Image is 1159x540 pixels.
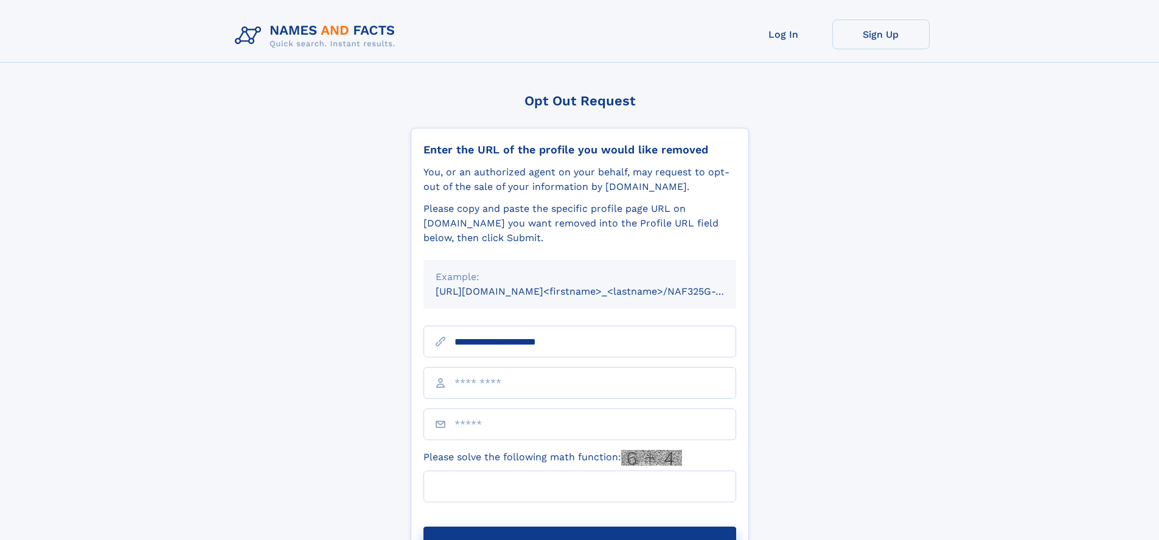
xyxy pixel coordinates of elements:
small: [URL][DOMAIN_NAME]<firstname>_<lastname>/NAF325G-xxxxxxxx [436,286,759,297]
img: Logo Names and Facts [230,19,405,52]
div: Please copy and paste the specific profile page URL on [DOMAIN_NAME] you want removed into the Pr... [423,202,736,245]
div: Enter the URL of the profile you would like removed [423,143,736,156]
a: Sign Up [832,19,930,49]
div: Example: [436,270,724,284]
div: Opt Out Request [411,93,749,108]
div: You, or an authorized agent on your behalf, may request to opt-out of the sale of your informatio... [423,165,736,194]
a: Log In [735,19,832,49]
label: Please solve the following math function: [423,450,682,466]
